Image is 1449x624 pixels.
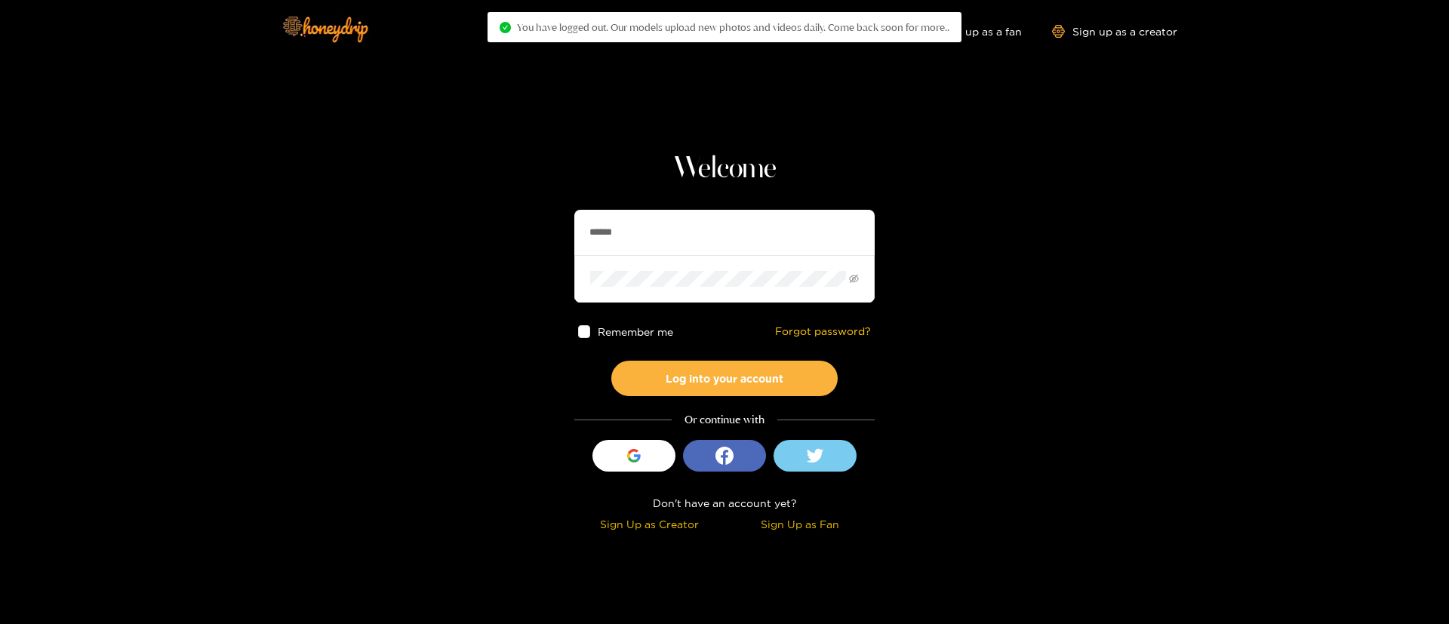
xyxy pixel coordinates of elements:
a: Sign up as a creator [1052,25,1177,38]
a: Sign up as a fan [918,25,1022,38]
div: Sign Up as Fan [728,515,871,533]
h1: Welcome [574,151,875,187]
span: Remember me [598,326,674,337]
div: Don't have an account yet? [574,494,875,512]
div: Sign Up as Creator [578,515,721,533]
a: Forgot password? [775,325,871,338]
span: check-circle [500,22,511,33]
span: eye-invisible [849,274,859,284]
span: You have logged out. Our models upload new photos and videos daily. Come back soon for more.. [517,21,949,33]
div: Or continue with [574,411,875,429]
button: Log into your account [611,361,838,396]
